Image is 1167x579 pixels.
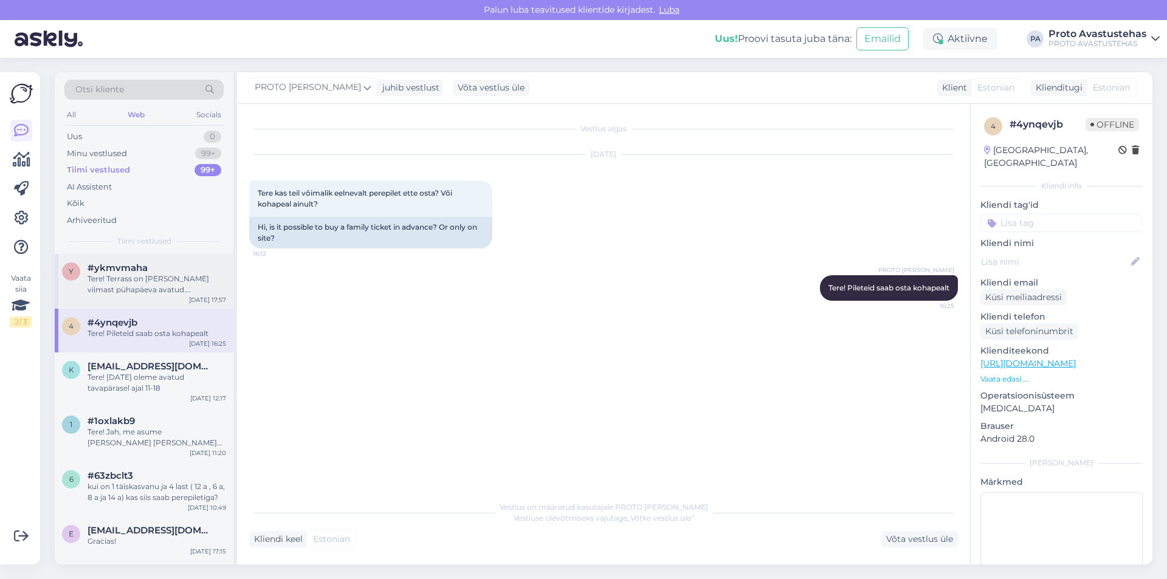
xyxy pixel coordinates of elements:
[937,81,967,94] div: Klient
[715,33,738,44] b: Uus!
[75,83,124,96] span: Otsi kliente
[189,339,226,348] div: [DATE] 16:25
[1048,29,1146,39] div: Proto Avastustehas
[453,80,529,96] div: Võta vestlus üle
[909,301,954,310] span: 16:25
[980,344,1143,357] p: Klienditeekond
[981,255,1129,269] input: Lisa nimi
[117,236,171,247] span: Tiimi vestlused
[88,372,226,394] div: Tere! [DATE] oleme avatud tavapärasel ajal 11-18
[980,180,1143,191] div: Kliendi info
[88,361,214,372] span: keistuole@gmail.com
[980,237,1143,250] p: Kliendi nimi
[88,427,226,448] div: Tere! Jah, me asume [PERSON_NAME] [PERSON_NAME] aadress on Peetri 10
[878,266,954,275] span: PROTO [PERSON_NAME]
[980,289,1067,306] div: Küsi meiliaadressi
[1048,39,1146,49] div: PROTO AVASTUSTEHAS
[190,448,226,457] div: [DATE] 11:20
[194,164,221,176] div: 99+
[977,81,1014,94] span: Estonian
[249,123,958,134] div: Vestlus algas
[255,81,361,94] span: PROTO [PERSON_NAME]
[980,199,1143,211] p: Kliendi tag'id
[88,317,137,328] span: #4ynqevjb
[980,420,1143,433] p: Brauser
[70,420,72,429] span: 1
[249,533,303,546] div: Kliendi keel
[204,131,221,143] div: 0
[1027,30,1044,47] div: PA
[1031,81,1083,94] div: Klienditugi
[991,122,996,131] span: 4
[980,476,1143,488] p: Märkmed
[195,148,221,160] div: 99+
[69,529,74,538] span: e
[88,416,135,427] span: #1oxlakb9
[188,503,226,512] div: [DATE] 10:49
[881,531,958,547] div: Võta vestlus üle
[69,365,74,374] span: k
[980,276,1143,289] p: Kliendi email
[980,358,1076,369] a: [URL][DOMAIN_NAME]
[1010,117,1086,132] div: # 4ynqevjb
[923,28,997,50] div: Aktiivne
[514,513,694,522] span: Vestluse ülevõtmiseks vajutage
[88,481,226,503] div: kui on 1 täiskasvanu ja 4 last ( 12 a , 6 a, 8 a ja 14 a) kas siis saab perepiletiga?
[88,470,133,481] span: #63zbclt3
[828,283,949,292] span: Tere! Pileteid saab osta kohapealt
[980,433,1143,445] p: Android 28.0
[88,536,226,547] div: Gracias!
[253,249,298,258] span: 16:12
[980,374,1143,385] p: Vaata edasi ...
[1048,29,1160,49] a: Proto AvastustehasPROTO AVASTUSTEHAS
[125,107,147,123] div: Web
[980,402,1143,415] p: [MEDICAL_DATA]
[1086,118,1139,131] span: Offline
[377,81,439,94] div: juhib vestlust
[984,144,1118,170] div: [GEOGRAPHIC_DATA], [GEOGRAPHIC_DATA]
[190,394,226,403] div: [DATE] 12:17
[67,164,130,176] div: Tiimi vestlused
[88,262,148,273] span: #ykmvmaha
[500,502,708,512] span: Vestlus on määratud kasutajale PROTO [PERSON_NAME]
[655,4,683,15] span: Luba
[10,273,32,327] div: Vaata siia
[190,547,226,556] div: [DATE] 17:15
[194,107,224,123] div: Socials
[67,148,127,160] div: Minu vestlused
[69,321,74,331] span: 4
[67,214,117,227] div: Arhiveeritud
[313,533,350,546] span: Estonian
[88,328,226,339] div: Tere! Pileteid saab osta kohapealt
[715,32,852,46] div: Proovi tasuta juba täna:
[88,525,214,536] span: esthermontasell@hotmail.com
[69,475,74,484] span: 6
[249,217,492,248] div: Hi, is it possible to buy a family ticket in advance? Or only on site?
[189,295,226,304] div: [DATE] 17:57
[627,513,694,522] i: „Võtke vestlus üle”
[88,273,226,295] div: Tere! Terrass on [PERSON_NAME] viimast pühapäeva avatud. Järgmisest nädalast on terrass pühapäevi...
[258,188,454,208] span: Tere kas teil võimalik eelnevalt perepilet ette osta? Või kohapeal ainult?
[69,267,74,276] span: y
[980,323,1078,340] div: Küsi telefoninumbrit
[67,181,112,193] div: AI Assistent
[64,107,78,123] div: All
[67,131,82,143] div: Uus
[980,214,1143,232] input: Lisa tag
[10,317,32,327] div: 2 / 3
[980,310,1143,323] p: Kliendi telefon
[10,82,33,105] img: Askly Logo
[980,457,1143,468] div: [PERSON_NAME]
[980,389,1143,402] p: Operatsioonisüsteem
[67,197,84,210] div: Kõik
[856,27,909,50] button: Emailid
[1093,81,1130,94] span: Estonian
[249,149,958,160] div: [DATE]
